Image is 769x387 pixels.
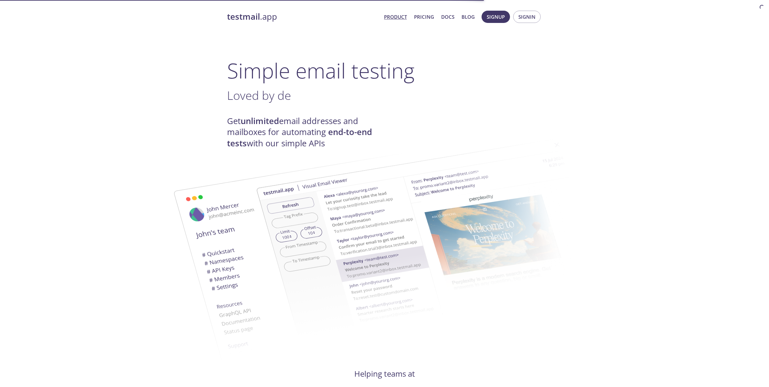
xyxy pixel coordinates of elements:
[150,150,498,368] img: testmail-email-viewer
[241,115,279,127] strong: unlimited
[513,11,541,23] button: Signin
[227,87,291,103] span: Loved by de
[227,126,372,149] strong: end-to-end tests
[227,116,385,149] h4: Get email addresses and mailboxes for automating with our simple APIs
[518,13,535,21] span: Signin
[227,11,260,22] strong: testmail
[256,129,605,347] img: testmail-email-viewer
[487,13,505,21] span: Signup
[384,13,407,21] a: Product
[414,13,434,21] a: Pricing
[227,369,542,379] h4: Helping teams at
[482,11,510,23] button: Signup
[227,58,542,83] h1: Simple email testing
[462,13,475,21] a: Blog
[441,13,454,21] a: Docs
[227,11,379,22] a: testmail.app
